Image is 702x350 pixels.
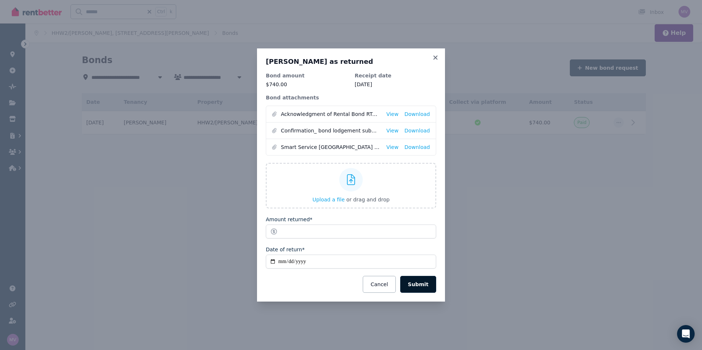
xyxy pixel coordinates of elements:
[404,143,430,151] a: Download
[355,72,436,79] dt: Receipt date
[346,197,390,203] span: or drag and drop
[355,81,436,88] dd: [DATE]
[281,127,380,134] span: Confirmation_ bond lodgement submitted [reference BL-39265722] RTA_0108398 - [GEOGRAPHIC_DATA] - ...
[386,143,398,151] a: View
[386,110,398,118] a: View
[281,143,380,151] span: Smart Service [GEOGRAPHIC_DATA] - Receipt_ 6555093 - [GEOGRAPHIC_DATA] - [PERSON_NAME][GEOGRAPHIC...
[677,325,695,343] div: Open Intercom Messenger
[281,110,380,118] span: Acknowledgment of Rental Bond RTA_0108438 - [GEOGRAPHIC_DATA] - [GEOGRAPHIC_DATA][PERSON_NAME]pdf
[312,197,345,203] span: Upload a file
[400,276,436,293] button: Submit
[266,246,305,253] label: Date of return*
[404,110,430,118] a: Download
[266,94,436,101] dt: Bond attachments
[266,57,436,66] h3: [PERSON_NAME] as returned
[266,72,347,79] dt: Bond amount
[363,276,395,293] button: Cancel
[386,127,398,134] a: View
[312,196,390,203] button: Upload a file or drag and drop
[266,216,312,223] label: Amount returned*
[404,127,430,134] a: Download
[266,81,347,88] p: $740.00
